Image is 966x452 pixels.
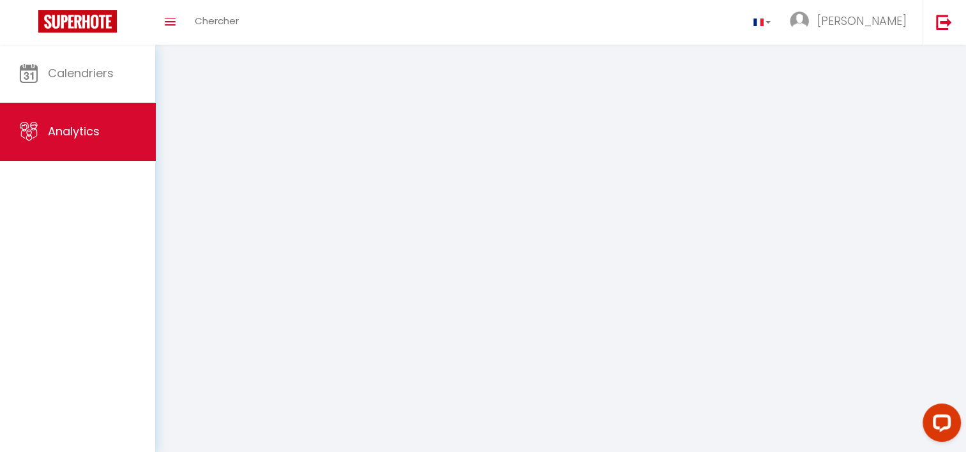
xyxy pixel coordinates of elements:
[48,65,114,81] span: Calendriers
[48,123,100,139] span: Analytics
[195,14,239,27] span: Chercher
[936,14,952,30] img: logout
[817,13,907,29] span: [PERSON_NAME]
[912,398,966,452] iframe: LiveChat chat widget
[38,10,117,33] img: Super Booking
[790,11,809,31] img: ...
